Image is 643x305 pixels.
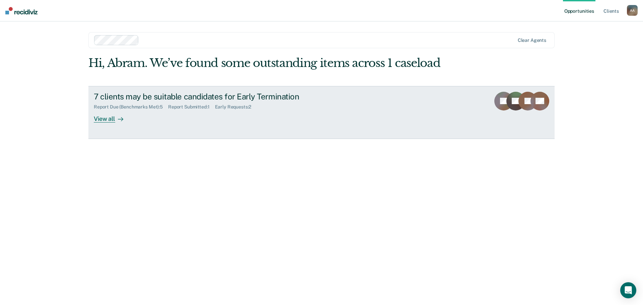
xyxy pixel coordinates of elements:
[94,92,329,101] div: 7 clients may be suitable candidates for Early Termination
[627,5,638,16] div: A A
[518,37,546,43] div: Clear agents
[88,56,461,70] div: Hi, Abram. We’ve found some outstanding items across 1 caseload
[215,104,257,110] div: Early Requests : 2
[88,86,555,139] a: 7 clients may be suitable candidates for Early TerminationReport Due (Benchmarks Met):5Report Sub...
[620,282,636,298] div: Open Intercom Messenger
[94,109,131,123] div: View all
[5,7,38,14] img: Recidiviz
[627,5,638,16] button: AA
[94,104,168,110] div: Report Due (Benchmarks Met) : 5
[168,104,215,110] div: Report Submitted : 1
